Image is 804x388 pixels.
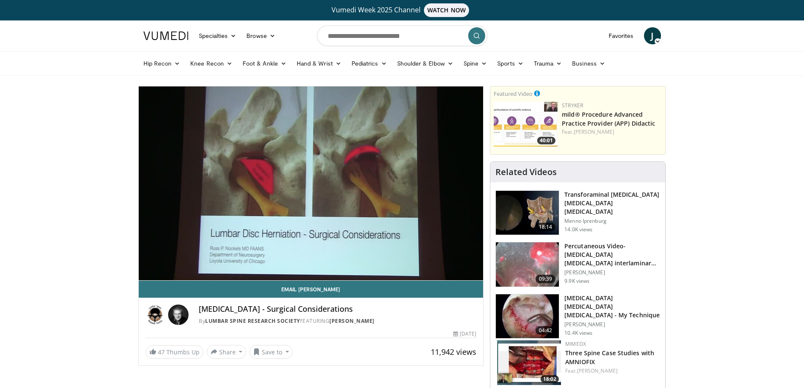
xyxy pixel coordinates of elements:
a: Favorites [604,27,639,44]
a: Specialties [194,27,242,44]
a: Browse [241,27,280,44]
div: [DATE] [453,330,476,338]
a: Business [567,55,610,72]
video-js: Video Player [139,86,484,281]
p: [PERSON_NAME] [564,269,660,276]
p: [PERSON_NAME] [564,321,660,328]
p: 10.4K views [564,330,592,336]
p: 14.0K views [564,226,592,233]
span: WATCH NOW [424,3,469,17]
a: MIMEDX [565,340,586,348]
p: 9.9K views [564,278,589,285]
img: Avatar [168,305,189,325]
a: Stryker [562,102,583,109]
a: Email [PERSON_NAME] [139,281,484,298]
a: [PERSON_NAME] [329,317,375,325]
img: VuMedi Logo [143,32,189,40]
a: Three Spine Case Studies with AMNIOFIX [565,349,654,366]
h3: [MEDICAL_DATA] [MEDICAL_DATA] [MEDICAL_DATA] - My Technique [564,294,660,319]
a: Knee Recon [185,55,237,72]
img: 34c974b5-e942-4b60-b0f4-1f83c610957b.150x105_q85_crop-smart_upscale.jpg [497,340,561,385]
h4: Related Videos [495,167,557,177]
img: Lumbar Spine Research Society [146,305,165,325]
a: [PERSON_NAME] [574,128,614,135]
span: 40:01 [537,137,555,144]
span: 47 [158,348,165,356]
div: Feat. [562,128,662,136]
a: Foot & Ankle [237,55,292,72]
a: 18:02 [497,340,561,385]
h3: Percutaneous Video-[MEDICAL_DATA] [MEDICAL_DATA] interlaminar L5-S1 (PELD) [564,242,660,267]
div: By FEATURING [199,317,476,325]
a: Shoulder & Elbow [392,55,458,72]
img: 4f822da0-6aaa-4e81-8821-7a3c5bb607c6.150x105_q85_crop-smart_upscale.jpg [494,102,558,147]
span: 11,942 views [431,347,476,357]
a: 09:39 Percutaneous Video-[MEDICAL_DATA] [MEDICAL_DATA] interlaminar L5-S1 (PELD) [PERSON_NAME] 9.... [495,242,660,287]
img: 8fac1a79-a78b-4966-a978-874ddf9a9948.150x105_q85_crop-smart_upscale.jpg [496,242,559,287]
a: 18:14 Transforaminal [MEDICAL_DATA] [MEDICAL_DATA] [MEDICAL_DATA] Menno Iprenburg 14.0K views [495,190,660,236]
span: 09:39 [535,275,556,283]
input: Search topics, interventions [317,26,487,46]
a: [PERSON_NAME] [577,367,618,374]
span: 18:02 [541,375,559,383]
div: Feat. [565,367,658,375]
a: 04:42 [MEDICAL_DATA] [MEDICAL_DATA] [MEDICAL_DATA] - My Technique [PERSON_NAME] 10.4K views [495,294,660,339]
small: Featured Video [494,90,532,98]
a: Lumbar Spine Research Society [205,317,300,325]
img: gaffar_3.png.150x105_q85_crop-smart_upscale.jpg [496,294,559,339]
button: Share [207,345,246,359]
h3: Transforaminal [MEDICAL_DATA] [MEDICAL_DATA] [MEDICAL_DATA] [564,190,660,216]
a: Pediatrics [346,55,392,72]
a: mild® Procedure Advanced Practice Provider (APP) Didactic [562,110,655,127]
a: Trauma [529,55,567,72]
a: Vumedi Week 2025 ChannelWATCH NOW [145,3,660,17]
span: 04:42 [535,326,556,335]
p: Menno Iprenburg [564,218,660,224]
span: 18:14 [535,223,556,231]
a: Sports [492,55,529,72]
a: Spine [458,55,492,72]
h4: [MEDICAL_DATA] - Surgical Considerations [199,305,476,314]
a: 47 Thumbs Up [146,345,203,359]
img: Q2xRg7exoPLTwO8X4xMDoxOjBzMTt2bJ.150x105_q85_crop-smart_upscale.jpg [496,191,559,235]
button: Save to [249,345,293,359]
a: Hand & Wrist [292,55,346,72]
a: J [644,27,661,44]
a: Hip Recon [138,55,186,72]
a: 40:01 [494,102,558,147]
